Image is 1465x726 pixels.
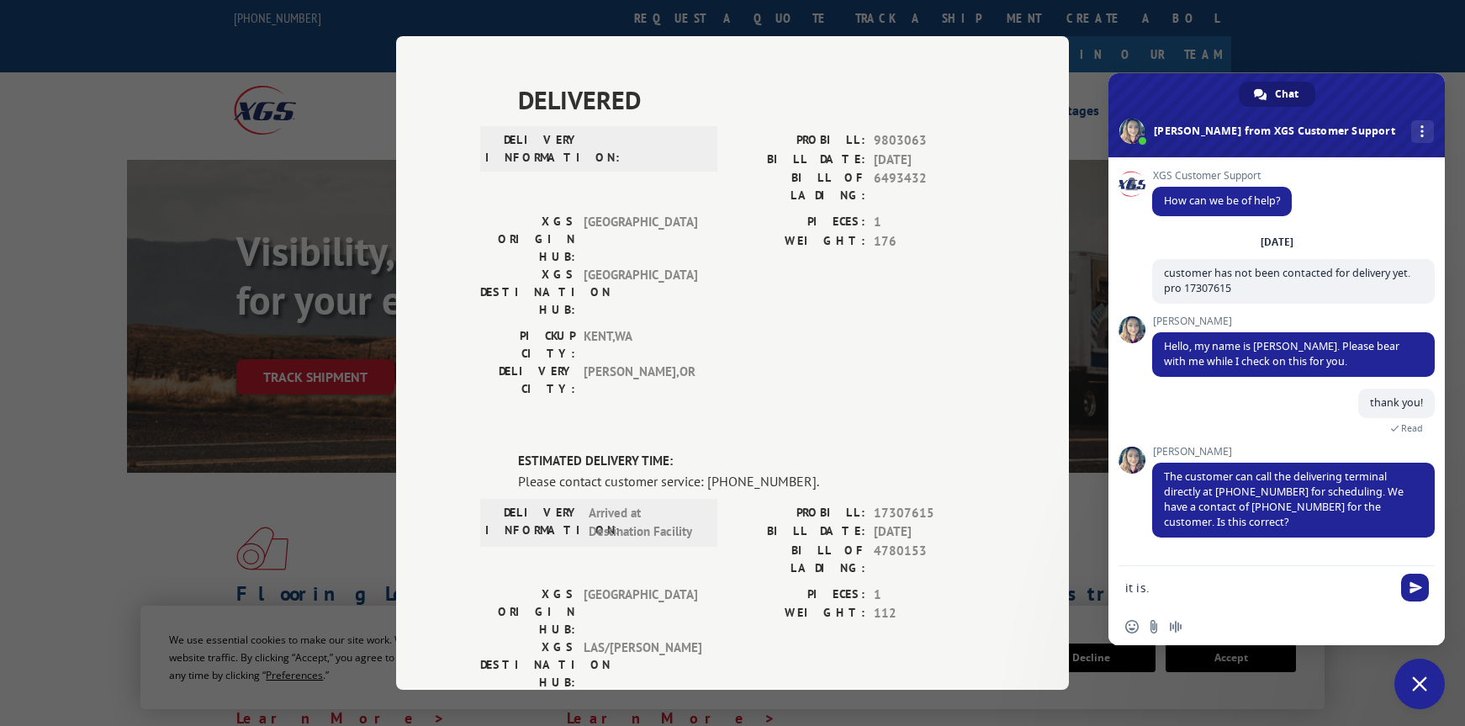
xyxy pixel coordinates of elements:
[584,586,697,639] span: [GEOGRAPHIC_DATA]
[584,363,697,398] span: [PERSON_NAME] , OR
[1275,82,1298,107] span: Chat
[1125,620,1139,633] span: Insert an emoji
[1169,620,1182,633] span: Audio message
[1152,170,1292,182] span: XGS Customer Support
[485,131,580,167] label: DELIVERY INFORMATION:
[874,232,985,252] span: 176
[1152,315,1435,327] span: [PERSON_NAME]
[732,151,865,170] label: BILL DATE:
[874,522,985,542] span: [DATE]
[732,586,865,605] label: PIECES:
[1152,446,1435,458] span: [PERSON_NAME]
[874,131,985,151] span: 9803063
[732,169,865,204] label: BILL OF LADING:
[732,504,865,523] label: PROBILL:
[874,604,985,623] span: 112
[584,266,697,319] span: [GEOGRAPHIC_DATA]
[874,169,985,204] span: 6493432
[485,504,580,542] label: DELIVERY INFORMATION:
[874,213,985,232] span: 1
[1164,469,1404,529] span: The customer can call the delivering terminal directly at [PHONE_NUMBER] for scheduling. We have ...
[874,542,985,577] span: 4780153
[480,327,575,363] label: PICKUP CITY:
[518,452,985,471] label: ESTIMATED DELIVERY TIME:
[518,471,985,491] div: Please contact customer service: [PHONE_NUMBER].
[1125,566,1394,608] textarea: Compose your message...
[1164,193,1280,208] span: How can we be of help?
[1401,422,1423,434] span: Read
[732,522,865,542] label: BILL DATE:
[732,232,865,252] label: WEIGHT:
[732,131,865,151] label: PROBILL:
[874,586,985,605] span: 1
[732,604,865,623] label: WEIGHT:
[480,639,575,692] label: XGS DESTINATION HUB:
[1401,574,1429,601] span: Send
[732,542,865,577] label: BILL OF LADING:
[1394,659,1445,709] a: Close chat
[1164,266,1410,295] span: customer has not been contacted for delivery yet. pro 17307615
[589,504,702,542] span: Arrived at Destination Facility
[1261,237,1293,247] div: [DATE]
[584,213,697,266] span: [GEOGRAPHIC_DATA]
[1370,395,1423,410] span: thank you!
[480,586,575,639] label: XGS ORIGIN HUB:
[1164,339,1399,368] span: Hello, my name is [PERSON_NAME]. Please bear with me while I check on this for you.
[480,363,575,398] label: DELIVERY CITY:
[1239,82,1315,107] a: Chat
[732,213,865,232] label: PIECES:
[874,151,985,170] span: [DATE]
[874,504,985,523] span: 17307615
[518,81,985,119] span: DELIVERED
[584,639,697,692] span: LAS/[PERSON_NAME]
[480,213,575,266] label: XGS ORIGIN HUB:
[480,266,575,319] label: XGS DESTINATION HUB:
[584,327,697,363] span: KENT , WA
[1147,620,1161,633] span: Send a file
